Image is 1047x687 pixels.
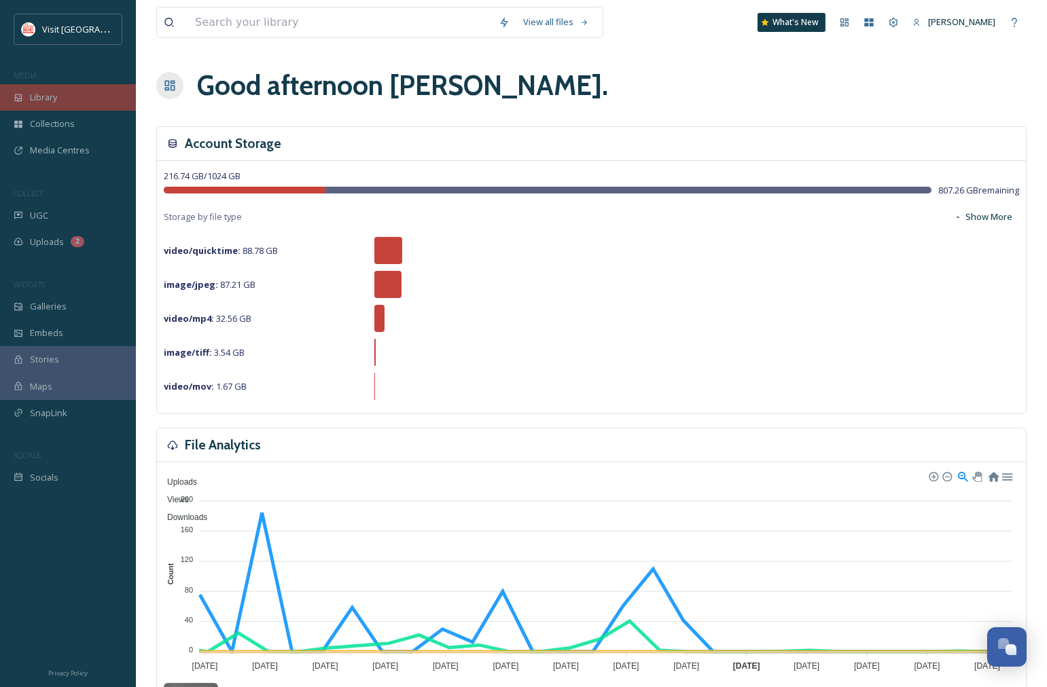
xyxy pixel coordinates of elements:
span: MEDIA [14,70,37,80]
h3: File Analytics [185,435,261,455]
div: Selection Zoom [957,470,968,481]
span: 88.78 GB [164,244,278,257]
tspan: [DATE] [493,661,519,671]
span: Embeds [30,327,63,339]
tspan: [DATE] [673,661,699,671]
h3: Account Storage [185,134,281,153]
tspan: [DATE] [794,661,819,671]
div: 2 [71,236,84,247]
span: Downloads [157,513,207,522]
span: Privacy Policy [48,669,88,677]
span: [PERSON_NAME] [928,16,995,28]
span: Galleries [30,300,67,313]
div: Zoom In [928,471,938,481]
span: Socials [30,471,58,484]
span: Uploads [30,236,64,248]
span: SnapLink [30,407,67,420]
button: Open Chat [987,627,1027,667]
span: Collections [30,117,75,130]
span: 807.26 GB remaining [938,184,1019,197]
span: Uploads [157,477,197,487]
button: Show More [947,204,1019,230]
span: 1.67 GB [164,380,247,392]
a: Privacy Policy [48,664,88,680]
strong: video/mov : [164,380,214,392]
span: 216.74 GB / 1024 GB [164,170,241,182]
img: vsbm-stackedMISH_CMYKlogo2017.jpg [22,22,35,36]
tspan: 120 [181,555,193,563]
div: Panning [972,472,980,480]
strong: image/tiff : [164,346,212,358]
span: 87.21 GB [164,278,255,291]
div: Menu [1001,470,1012,481]
strong: video/mp4 : [164,312,214,324]
a: View all files [516,9,596,35]
tspan: [DATE] [733,661,760,671]
tspan: [DATE] [313,661,338,671]
tspan: [DATE] [372,661,398,671]
span: UGC [30,209,48,222]
strong: image/jpeg : [164,278,218,291]
a: [PERSON_NAME] [906,9,1002,35]
div: Zoom Out [942,471,951,481]
h1: Good afternoon [PERSON_NAME] . [197,65,608,106]
span: Views [157,495,189,504]
tspan: 0 [189,646,193,654]
tspan: [DATE] [553,661,579,671]
tspan: [DATE] [915,661,940,671]
tspan: [DATE] [252,661,278,671]
tspan: [DATE] [974,661,1000,671]
input: Search your library [188,7,492,37]
tspan: [DATE] [614,661,639,671]
tspan: [DATE] [192,661,218,671]
span: Library [30,91,57,104]
span: 32.56 GB [164,312,251,324]
span: Maps [30,380,52,393]
span: 3.54 GB [164,346,245,358]
span: SOCIALS [14,450,41,460]
span: WIDGETS [14,279,45,289]
span: Visit [GEOGRAPHIC_DATA] [42,22,147,35]
a: What's New [758,13,826,32]
span: Storage by file type [164,210,242,223]
tspan: 40 [185,616,193,624]
tspan: 80 [185,586,193,594]
div: Reset Zoom [987,470,999,481]
tspan: [DATE] [433,661,459,671]
span: Stories [30,353,59,366]
span: COLLECT [14,188,43,198]
span: Media Centres [30,144,90,157]
text: Count [166,563,175,584]
tspan: 160 [181,525,193,534]
tspan: [DATE] [854,661,880,671]
tspan: 200 [181,495,193,503]
strong: video/quicktime : [164,244,241,257]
